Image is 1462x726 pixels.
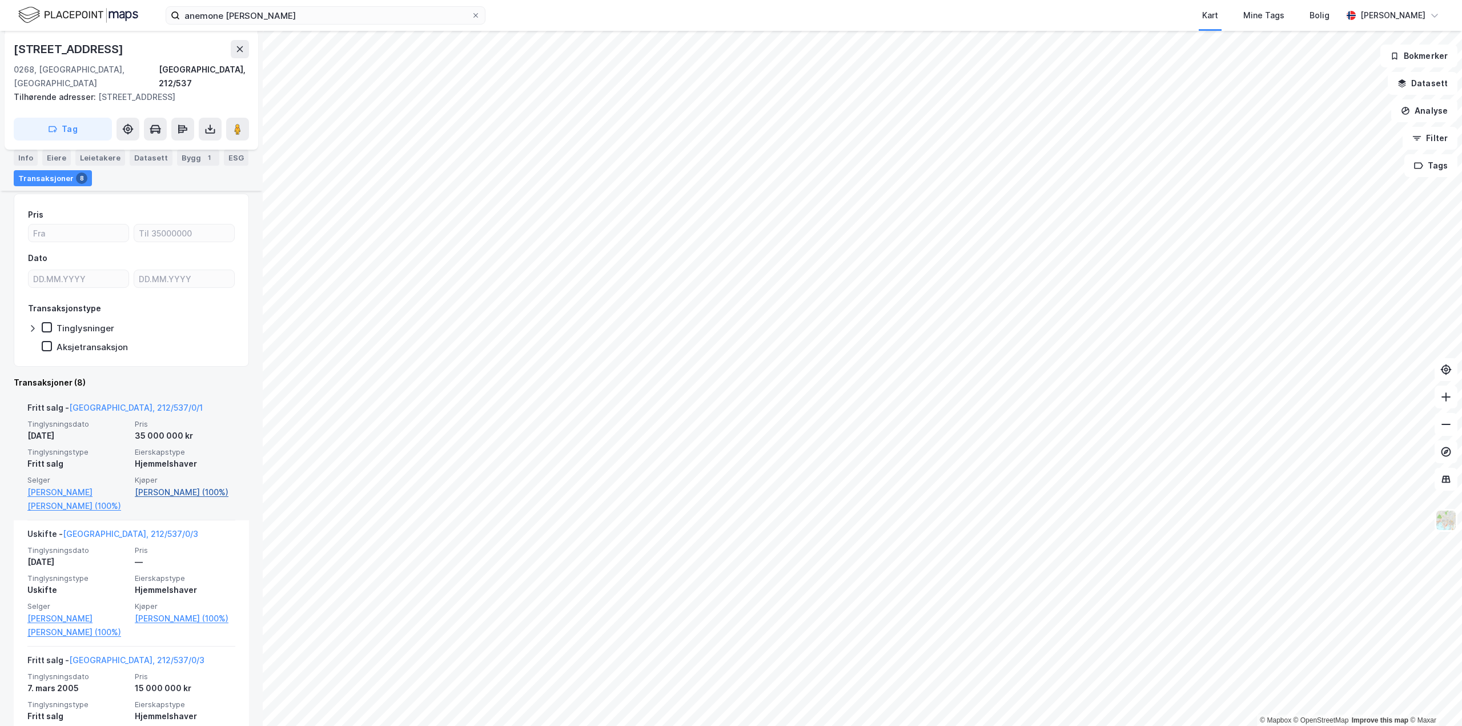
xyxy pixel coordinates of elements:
span: Selger [27,601,128,611]
div: Eiere [42,150,71,166]
a: Improve this map [1352,716,1408,724]
a: [GEOGRAPHIC_DATA], 212/537/0/3 [63,529,198,539]
input: Søk på adresse, matrikkel, gårdeiere, leietakere eller personer [180,7,471,24]
div: Pris [28,208,43,222]
a: [PERSON_NAME] (100%) [135,612,235,625]
a: [PERSON_NAME] [PERSON_NAME] (100%) [27,486,128,513]
div: 1 [203,152,215,163]
div: Fritt salg [27,709,128,723]
div: 7. mars 2005 [27,681,128,695]
div: Fritt salg [27,457,128,471]
div: Uskifte [27,583,128,597]
div: [PERSON_NAME] [1360,9,1425,22]
span: Pris [135,419,235,429]
div: [GEOGRAPHIC_DATA], 212/537 [159,63,249,90]
span: Pris [135,672,235,681]
span: Eierskapstype [135,700,235,709]
span: Tinglysningsdato [27,545,128,555]
button: Analyse [1391,99,1457,122]
span: Tinglysningsdato [27,419,128,429]
div: 35 000 000 kr [135,429,235,443]
a: Mapbox [1260,716,1291,724]
div: Dato [28,251,47,265]
img: logo.f888ab2527a4732fd821a326f86c7f29.svg [18,5,138,25]
div: 15 000 000 kr [135,681,235,695]
span: Eierskapstype [135,573,235,583]
input: Fra [29,224,128,242]
a: OpenStreetMap [1294,716,1349,724]
a: [PERSON_NAME] (100%) [135,486,235,499]
div: Fritt salg - [27,401,203,419]
div: Datasett [130,150,172,166]
div: Aksjetransaksjon [57,342,128,352]
button: Bokmerker [1380,45,1457,67]
a: [GEOGRAPHIC_DATA], 212/537/0/1 [69,403,203,412]
div: Bolig [1310,9,1330,22]
div: [DATE] [27,555,128,569]
span: Tinglysningstype [27,447,128,457]
div: Kart [1202,9,1218,22]
div: — [135,555,235,569]
input: Til 35000000 [134,224,234,242]
span: Selger [27,475,128,485]
div: Tinglysninger [57,323,114,334]
div: Bygg [177,150,219,166]
span: Tinglysningsdato [27,672,128,681]
div: Uskifte - [27,527,198,545]
input: DD.MM.YYYY [29,270,128,287]
div: 8 [76,173,87,184]
span: Tinglysningstype [27,573,128,583]
div: Transaksjonstype [28,302,101,315]
a: [PERSON_NAME] [PERSON_NAME] (100%) [27,612,128,639]
div: Hjemmelshaver [135,709,235,723]
button: Tags [1404,154,1457,177]
div: Mine Tags [1243,9,1284,22]
div: Leietakere [75,150,125,166]
button: Tag [14,118,112,141]
div: 0268, [GEOGRAPHIC_DATA], [GEOGRAPHIC_DATA] [14,63,159,90]
span: Tinglysningstype [27,700,128,709]
div: Hjemmelshaver [135,457,235,471]
button: Filter [1403,127,1457,150]
iframe: Chat Widget [1405,671,1462,726]
div: Fritt salg - [27,653,204,672]
span: Kjøper [135,475,235,485]
div: [DATE] [27,429,128,443]
img: Z [1435,510,1457,531]
input: DD.MM.YYYY [134,270,234,287]
button: Datasett [1388,72,1457,95]
div: Info [14,150,38,166]
div: [STREET_ADDRESS] [14,90,240,104]
span: Kjøper [135,601,235,611]
span: Eierskapstype [135,447,235,457]
div: ESG [224,150,248,166]
div: Transaksjoner [14,170,92,186]
div: Hjemmelshaver [135,583,235,597]
a: [GEOGRAPHIC_DATA], 212/537/0/3 [69,655,204,665]
span: Tilhørende adresser: [14,92,98,102]
div: Transaksjoner (8) [14,376,249,390]
span: Pris [135,545,235,555]
div: [STREET_ADDRESS] [14,40,126,58]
